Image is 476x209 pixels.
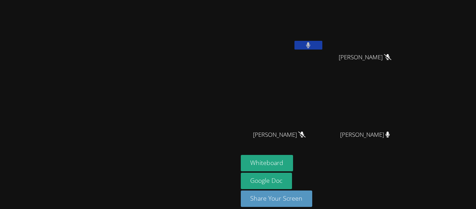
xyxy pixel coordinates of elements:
button: Share Your Screen [241,191,313,207]
button: Whiteboard [241,155,293,171]
span: [PERSON_NAME] [253,130,306,140]
a: Google Doc [241,173,292,189]
span: [PERSON_NAME] [340,130,390,140]
span: [PERSON_NAME] [339,52,391,62]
